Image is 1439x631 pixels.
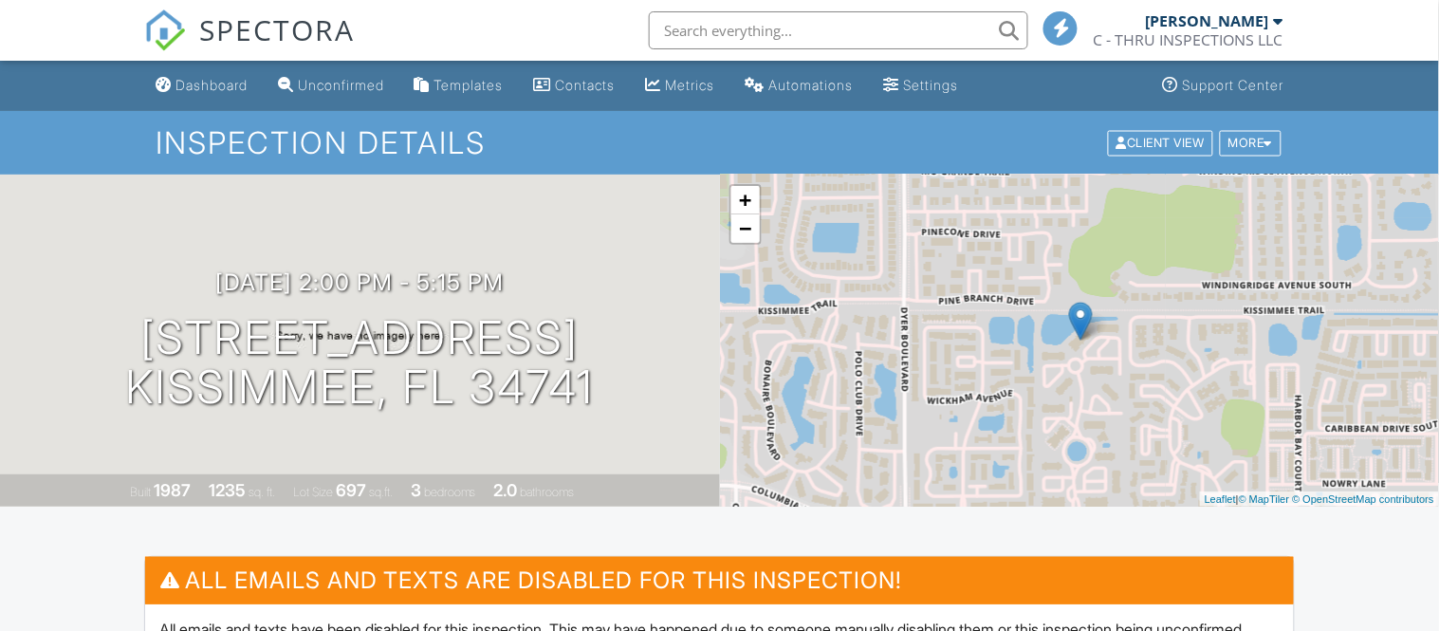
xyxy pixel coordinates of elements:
[336,480,366,500] div: 697
[154,480,191,500] div: 1987
[494,480,518,500] div: 2.0
[1182,77,1283,93] div: Support Center
[1145,11,1268,30] div: [PERSON_NAME]
[145,557,1295,603] h3: All emails and texts are disabled for this inspection!
[1293,493,1434,505] a: © OpenStreetMap contributors
[1108,130,1213,156] div: Client View
[876,68,967,103] a: Settings
[424,485,476,499] span: bedrooms
[526,68,623,103] a: Contacts
[1220,130,1282,156] div: More
[1239,493,1290,505] a: © MapTiler
[199,9,355,49] span: SPECTORA
[157,126,1283,159] h1: Inspection Details
[298,77,384,93] div: Unconfirmed
[215,269,504,295] h3: [DATE] 2:00 pm - 5:15 pm
[293,485,333,499] span: Lot Size
[638,68,723,103] a: Metrics
[209,480,246,500] div: 1235
[249,485,275,499] span: sq. ft.
[556,77,616,93] div: Contacts
[1200,492,1439,508] div: |
[731,214,760,243] a: Zoom out
[521,485,575,499] span: bathrooms
[175,77,248,93] div: Dashboard
[666,77,715,93] div: Metrics
[738,68,861,103] a: Automations (Basic)
[769,77,854,93] div: Automations
[649,11,1028,49] input: Search everything...
[144,9,186,51] img: The Best Home Inspection Software - Spectora
[731,186,760,214] a: Zoom in
[1106,135,1218,149] a: Client View
[434,77,504,93] div: Templates
[1093,30,1282,49] div: C - THRU INSPECTIONS LLC
[407,68,511,103] a: Templates
[144,26,355,65] a: SPECTORA
[148,68,255,103] a: Dashboard
[904,77,959,93] div: Settings
[130,485,151,499] span: Built
[270,68,392,103] a: Unconfirmed
[411,480,421,500] div: 3
[369,485,393,499] span: sq.ft.
[125,313,595,414] h1: [STREET_ADDRESS] Kissimmee, FL 34741
[1154,68,1291,103] a: Support Center
[1205,493,1236,505] a: Leaflet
